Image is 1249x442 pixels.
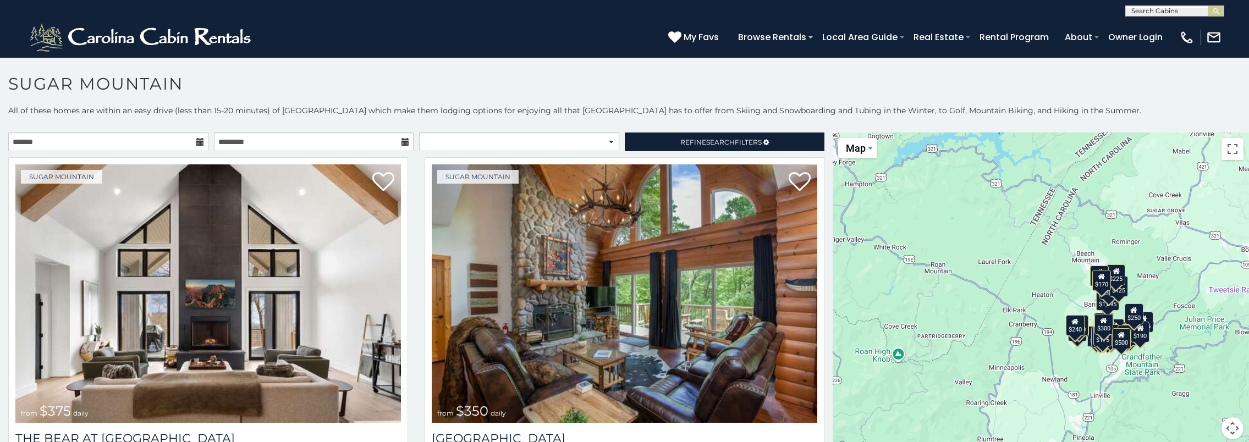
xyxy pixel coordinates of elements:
[680,138,762,146] span: Refine Filters
[1092,270,1110,291] div: $170
[1206,30,1222,45] img: mail-regular-white.png
[437,409,454,417] span: from
[21,170,102,184] a: Sugar Mountain
[21,409,37,417] span: from
[15,164,401,423] img: The Bear At Sugar Mountain
[846,142,866,154] span: Map
[706,138,735,146] span: Search
[73,409,89,417] span: daily
[491,409,506,417] span: daily
[372,171,394,194] a: Add to favorites
[1117,325,1136,346] div: $195
[1094,313,1113,334] div: $265
[789,171,811,194] a: Add to favorites
[437,170,519,184] a: Sugar Mountain
[1069,315,1088,336] div: $210
[1070,316,1088,337] div: $225
[1131,322,1149,342] div: $190
[432,164,817,423] a: Grouse Moor Lodge from $350 daily
[733,27,812,47] a: Browse Rentals
[1134,312,1153,333] div: $155
[625,132,825,151] a: RefineSearchFilters
[1109,276,1127,297] div: $125
[1094,314,1113,335] div: $300
[817,27,903,47] a: Local Area Guide
[1107,264,1125,285] div: $225
[1096,290,1119,311] div: $1,095
[432,164,817,423] img: Grouse Moor Lodge
[1222,138,1244,160] button: Toggle fullscreen view
[1179,30,1195,45] img: phone-regular-white.png
[838,138,877,158] button: Change map style
[456,403,488,419] span: $350
[15,164,401,423] a: The Bear At Sugar Mountain from $375 daily
[1112,328,1130,349] div: $500
[27,21,256,54] img: White-1-2.png
[684,30,719,44] span: My Favs
[1124,303,1143,324] div: $250
[1059,27,1098,47] a: About
[1093,325,1112,346] div: $175
[1093,313,1112,334] div: $190
[668,30,722,45] a: My Favs
[1091,327,1110,347] div: $155
[1222,417,1244,439] button: Map camera controls
[40,403,71,419] span: $375
[1090,266,1109,286] div: $240
[974,27,1054,47] a: Rental Program
[1103,27,1168,47] a: Owner Login
[908,27,969,47] a: Real Estate
[1105,319,1124,340] div: $200
[1065,315,1084,336] div: $240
